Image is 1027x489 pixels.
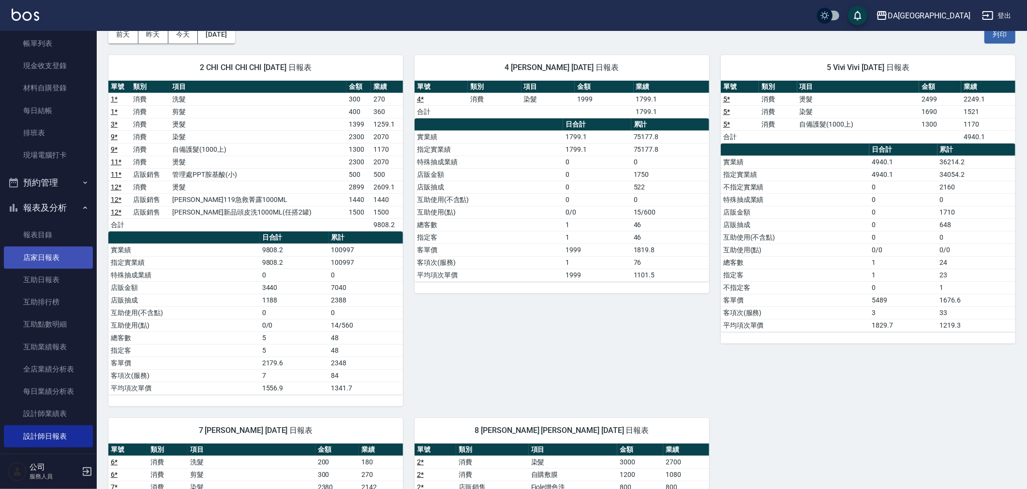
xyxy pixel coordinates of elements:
[721,81,759,93] th: 單號
[759,118,797,130] td: 消費
[869,269,937,281] td: 1
[198,26,235,43] button: [DATE]
[4,170,93,195] button: 預約管理
[521,81,575,93] th: 項目
[721,218,869,231] td: 店販抽成
[575,93,634,105] td: 1999
[329,306,403,319] td: 0
[4,100,93,122] a: 每日結帳
[961,105,1015,118] td: 1521
[260,382,329,394] td: 1556.9
[4,403,93,425] a: 設計師業績表
[938,319,1015,331] td: 1219.3
[631,181,709,193] td: 522
[260,244,329,256] td: 9808.2
[529,456,617,468] td: 染髮
[371,193,403,206] td: 1440
[938,294,1015,306] td: 1676.6
[961,130,1015,143] td: 4940.1
[938,156,1015,168] td: 36214.2
[131,143,170,156] td: 消費
[938,256,1015,269] td: 24
[170,193,346,206] td: [PERSON_NAME]119急救菁露1000ML
[170,130,346,143] td: 染髮
[415,193,563,206] td: 互助使用(不含點)
[108,331,260,344] td: 總客數
[634,93,709,105] td: 1799.1
[260,256,329,269] td: 9808.2
[631,244,709,256] td: 1819.8
[148,444,188,456] th: 類別
[521,93,575,105] td: 染髮
[663,444,709,456] th: 業績
[872,6,974,26] button: DA[GEOGRAPHIC_DATA]
[108,244,260,256] td: 實業績
[721,281,869,294] td: 不指定客
[30,472,79,481] p: 服務人員
[131,168,170,181] td: 店販銷售
[797,105,920,118] td: 染髮
[869,168,937,181] td: 4940.1
[346,168,371,181] td: 500
[188,468,315,481] td: 剪髮
[346,206,371,218] td: 1500
[371,118,403,130] td: 1259.1
[329,244,403,256] td: 100997
[797,93,920,105] td: 燙髮
[415,231,563,244] td: 指定客
[468,93,521,105] td: 消費
[108,269,260,281] td: 特殊抽成業績
[617,468,663,481] td: 1200
[721,319,869,331] td: 平均項次單價
[978,7,1015,25] button: 登出
[663,468,709,481] td: 1080
[371,81,403,93] th: 業績
[120,63,391,72] span: 2 CHI CHI CHI CHI [DATE] 日報表
[721,294,869,306] td: 客單價
[797,81,920,93] th: 項目
[529,444,617,456] th: 項目
[371,181,403,193] td: 2609.1
[869,144,937,156] th: 日合計
[329,357,403,369] td: 2348
[170,143,346,156] td: 自備護髮(1000上)
[938,306,1015,319] td: 33
[563,168,631,181] td: 0
[634,81,709,93] th: 業績
[4,224,93,246] a: 報表目錄
[415,181,563,193] td: 店販抽成
[869,193,937,206] td: 0
[631,130,709,143] td: 75177.8
[415,218,563,231] td: 總客數
[563,206,631,218] td: 0/0
[4,291,93,313] a: 互助排行榜
[4,269,93,291] a: 互助日報表
[108,256,260,269] td: 指定實業績
[346,193,371,206] td: 1440
[170,93,346,105] td: 洗髮
[721,168,869,181] td: 指定實業績
[869,256,937,269] td: 1
[563,130,631,143] td: 1799.1
[721,306,869,319] td: 客項次(服務)
[869,231,937,244] td: 0
[919,93,961,105] td: 2499
[759,81,797,93] th: 類別
[721,244,869,256] td: 互助使用(點)
[315,456,359,468] td: 200
[315,468,359,481] td: 300
[12,9,39,21] img: Logo
[732,63,1004,72] span: 5 Vivi Vivi [DATE] 日報表
[961,118,1015,130] td: 1170
[131,105,170,118] td: 消費
[138,26,168,43] button: 昨天
[329,231,403,244] th: 累計
[359,468,403,481] td: 270
[260,269,329,281] td: 0
[721,181,869,193] td: 不指定實業績
[721,130,759,143] td: 合計
[563,193,631,206] td: 0
[131,93,170,105] td: 消費
[617,444,663,456] th: 金額
[371,93,403,105] td: 270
